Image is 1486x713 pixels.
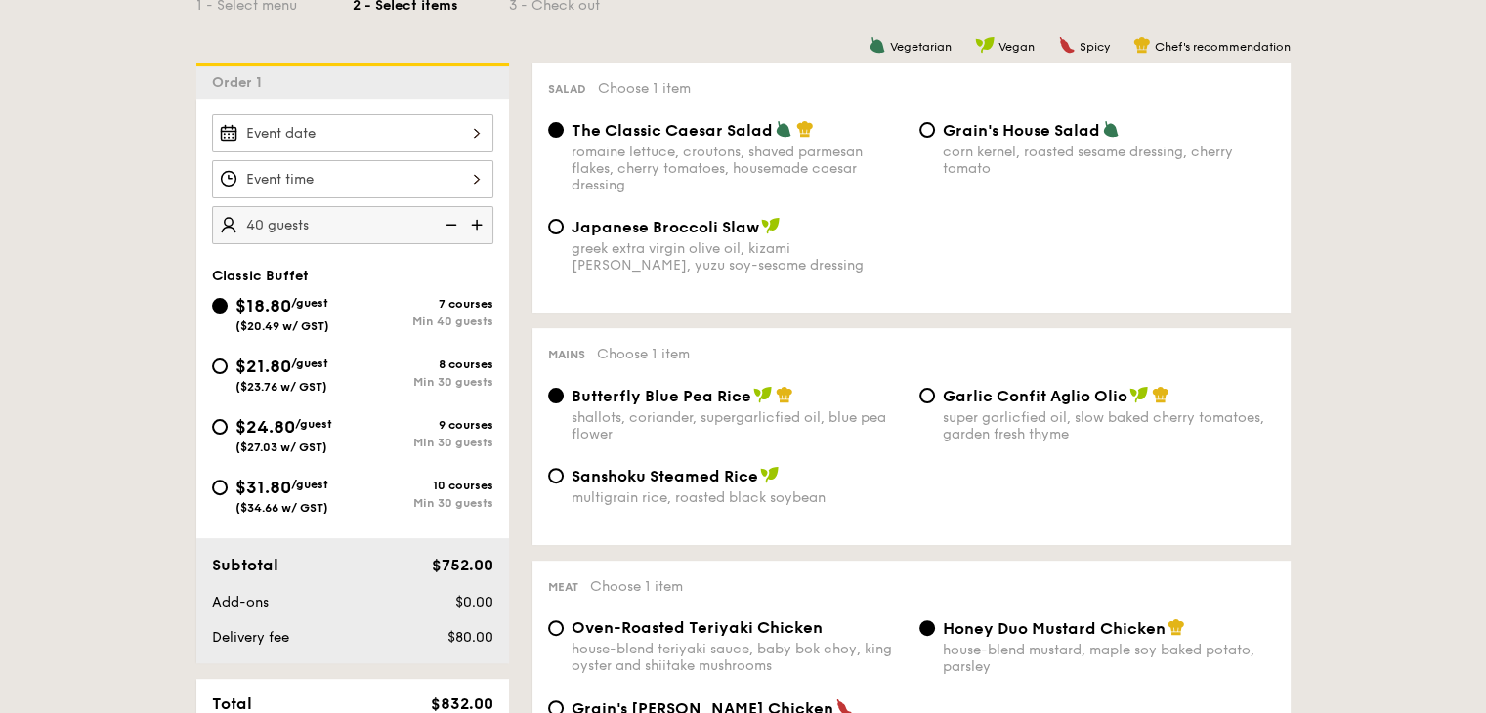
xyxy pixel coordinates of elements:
[919,620,935,636] input: Honey Duo Mustard Chickenhouse-blend mustard, maple soy baked potato, parsley
[572,489,904,506] div: multigrain rice, roasted black soybean
[212,206,493,244] input: Number of guests
[943,619,1166,638] span: Honey Duo Mustard Chicken
[235,380,327,394] span: ($23.76 w/ GST)
[760,466,780,483] img: icon-vegan.f8ff3823.svg
[1058,36,1076,54] img: icon-spicy.37a8142b.svg
[943,121,1100,140] span: Grain's House Salad
[943,409,1275,442] div: super garlicfied oil, slow baked cherry tomatoes, garden fresh thyme
[548,82,586,96] span: Salad
[212,556,278,574] span: Subtotal
[975,36,995,54] img: icon-vegan.f8ff3823.svg
[235,477,291,498] span: $31.80
[572,387,751,405] span: Butterfly Blue Pea Rice
[430,694,492,713] span: $832.00
[919,388,935,403] input: Garlic Confit Aglio Oliosuper garlicfied oil, slow baked cherry tomatoes, garden fresh thyme
[291,478,328,491] span: /guest
[1080,40,1110,54] span: Spicy
[353,357,493,371] div: 8 courses
[295,417,332,431] span: /guest
[212,358,228,374] input: $21.80/guest($23.76 w/ GST)8 coursesMin 30 guests
[235,440,327,454] span: ($27.03 w/ GST)
[212,114,493,152] input: Event date
[446,629,492,646] span: $80.00
[572,618,823,637] span: Oven-Roasted Teriyaki Chicken
[1168,618,1185,636] img: icon-chef-hat.a58ddaea.svg
[572,218,759,236] span: Japanese Broccoli Slaw
[212,298,228,314] input: $18.80/guest($20.49 w/ GST)7 coursesMin 40 guests
[1129,386,1149,403] img: icon-vegan.f8ff3823.svg
[548,122,564,138] input: The Classic Caesar Saladromaine lettuce, croutons, shaved parmesan flakes, cherry tomatoes, house...
[454,594,492,610] span: $0.00
[353,418,493,432] div: 9 courses
[1155,40,1291,54] span: Chef's recommendation
[775,120,792,138] img: icon-vegetarian.fe4039eb.svg
[464,206,493,243] img: icon-add.58712e84.svg
[943,144,1275,177] div: corn kernel, roasted sesame dressing, cherry tomato
[548,620,564,636] input: Oven-Roasted Teriyaki Chickenhouse-blend teriyaki sauce, baby bok choy, king oyster and shiitake ...
[796,120,814,138] img: icon-chef-hat.a58ddaea.svg
[597,346,690,362] span: Choose 1 item
[353,479,493,492] div: 10 courses
[235,416,295,438] span: $24.80
[235,295,291,316] span: $18.80
[212,694,252,713] span: Total
[353,297,493,311] div: 7 courses
[572,240,904,273] div: greek extra virgin olive oil, kizami [PERSON_NAME], yuzu soy-sesame dressing
[291,356,328,370] span: /guest
[1102,120,1120,138] img: icon-vegetarian.fe4039eb.svg
[572,144,904,193] div: romaine lettuce, croutons, shaved parmesan flakes, cherry tomatoes, housemade caesar dressing
[572,467,758,485] span: Sanshoku Steamed Rice
[590,578,683,595] span: Choose 1 item
[572,121,773,140] span: The Classic Caesar Salad
[353,315,493,328] div: Min 40 guests
[212,160,493,198] input: Event time
[235,356,291,377] span: $21.80
[548,580,578,594] span: Meat
[291,296,328,310] span: /guest
[548,219,564,234] input: Japanese Broccoli Slawgreek extra virgin olive oil, kizami [PERSON_NAME], yuzu soy-sesame dressing
[776,386,793,403] img: icon-chef-hat.a58ddaea.svg
[869,36,886,54] img: icon-vegetarian.fe4039eb.svg
[943,387,1127,405] span: Garlic Confit Aglio Olio
[943,642,1275,675] div: house-blend mustard, maple soy baked potato, parsley
[753,386,773,403] img: icon-vegan.f8ff3823.svg
[572,409,904,442] div: shallots, coriander, supergarlicfied oil, blue pea flower
[353,375,493,389] div: Min 30 guests
[235,319,329,333] span: ($20.49 w/ GST)
[761,217,781,234] img: icon-vegan.f8ff3823.svg
[212,74,270,91] span: Order 1
[212,268,309,284] span: Classic Buffet
[235,501,328,515] span: ($34.66 w/ GST)
[890,40,952,54] span: Vegetarian
[212,629,289,646] span: Delivery fee
[353,496,493,510] div: Min 30 guests
[598,80,691,97] span: Choose 1 item
[353,436,493,449] div: Min 30 guests
[548,348,585,361] span: Mains
[572,641,904,674] div: house-blend teriyaki sauce, baby bok choy, king oyster and shiitake mushrooms
[212,419,228,435] input: $24.80/guest($27.03 w/ GST)9 coursesMin 30 guests
[212,480,228,495] input: $31.80/guest($34.66 w/ GST)10 coursesMin 30 guests
[1152,386,1169,403] img: icon-chef-hat.a58ddaea.svg
[431,556,492,574] span: $752.00
[548,388,564,403] input: Butterfly Blue Pea Riceshallots, coriander, supergarlicfied oil, blue pea flower
[212,594,269,610] span: Add-ons
[435,206,464,243] img: icon-reduce.1d2dbef1.svg
[548,468,564,483] input: Sanshoku Steamed Ricemultigrain rice, roasted black soybean
[998,40,1035,54] span: Vegan
[1133,36,1151,54] img: icon-chef-hat.a58ddaea.svg
[919,122,935,138] input: Grain's House Saladcorn kernel, roasted sesame dressing, cherry tomato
